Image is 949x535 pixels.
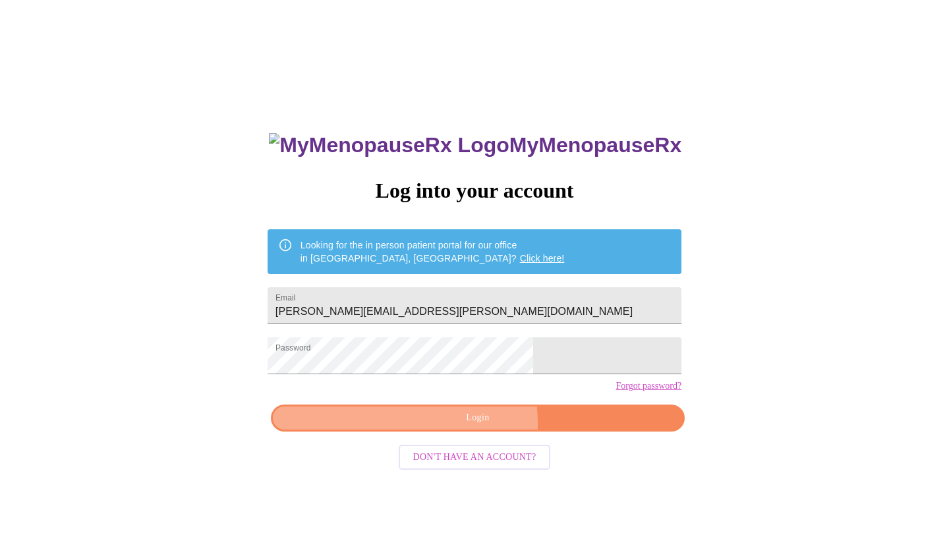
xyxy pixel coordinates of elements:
[395,451,554,462] a: Don't have an account?
[286,410,670,426] span: Login
[399,445,551,470] button: Don't have an account?
[269,133,509,157] img: MyMenopauseRx Logo
[271,405,685,432] button: Login
[413,449,536,466] span: Don't have an account?
[269,133,681,157] h3: MyMenopauseRx
[616,381,681,391] a: Forgot password?
[520,253,565,264] a: Click here!
[268,179,681,203] h3: Log into your account
[301,233,565,270] div: Looking for the in person patient portal for our office in [GEOGRAPHIC_DATA], [GEOGRAPHIC_DATA]?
